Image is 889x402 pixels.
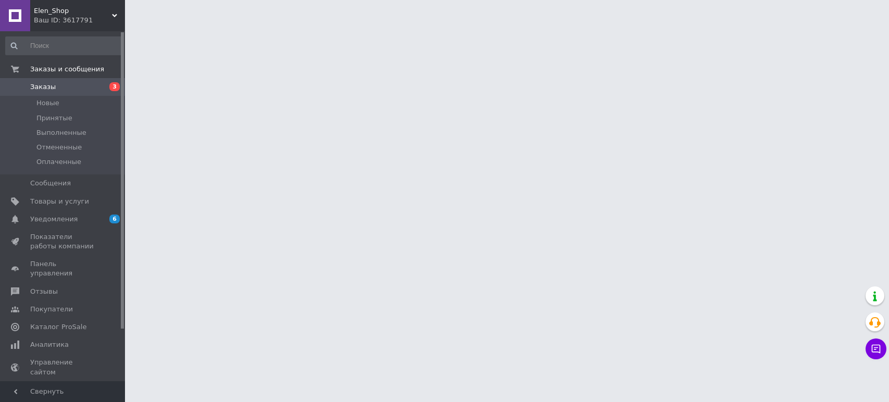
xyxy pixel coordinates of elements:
span: Выполненные [36,128,86,137]
span: Каталог ProSale [30,322,86,332]
span: Заказы [30,82,56,92]
span: Управление сайтом [30,358,96,376]
span: Аналитика [30,340,69,349]
span: Заказы и сообщения [30,65,104,74]
span: Оплаченные [36,157,81,167]
span: 3 [109,82,120,91]
span: Уведомления [30,215,78,224]
input: Поиск [5,36,122,55]
span: Принятые [36,114,72,123]
span: 6 [109,215,120,223]
span: Сообщения [30,179,71,188]
span: Покупатели [30,305,73,314]
button: Чат с покупателем [866,338,886,359]
div: Ваш ID: 3617791 [34,16,125,25]
span: Показатели работы компании [30,232,96,251]
span: Elen_Shop [34,6,112,16]
span: Отзывы [30,287,58,296]
span: Товары и услуги [30,197,89,206]
span: Панель управления [30,259,96,278]
span: Новые [36,98,59,108]
span: Отмененные [36,143,82,152]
